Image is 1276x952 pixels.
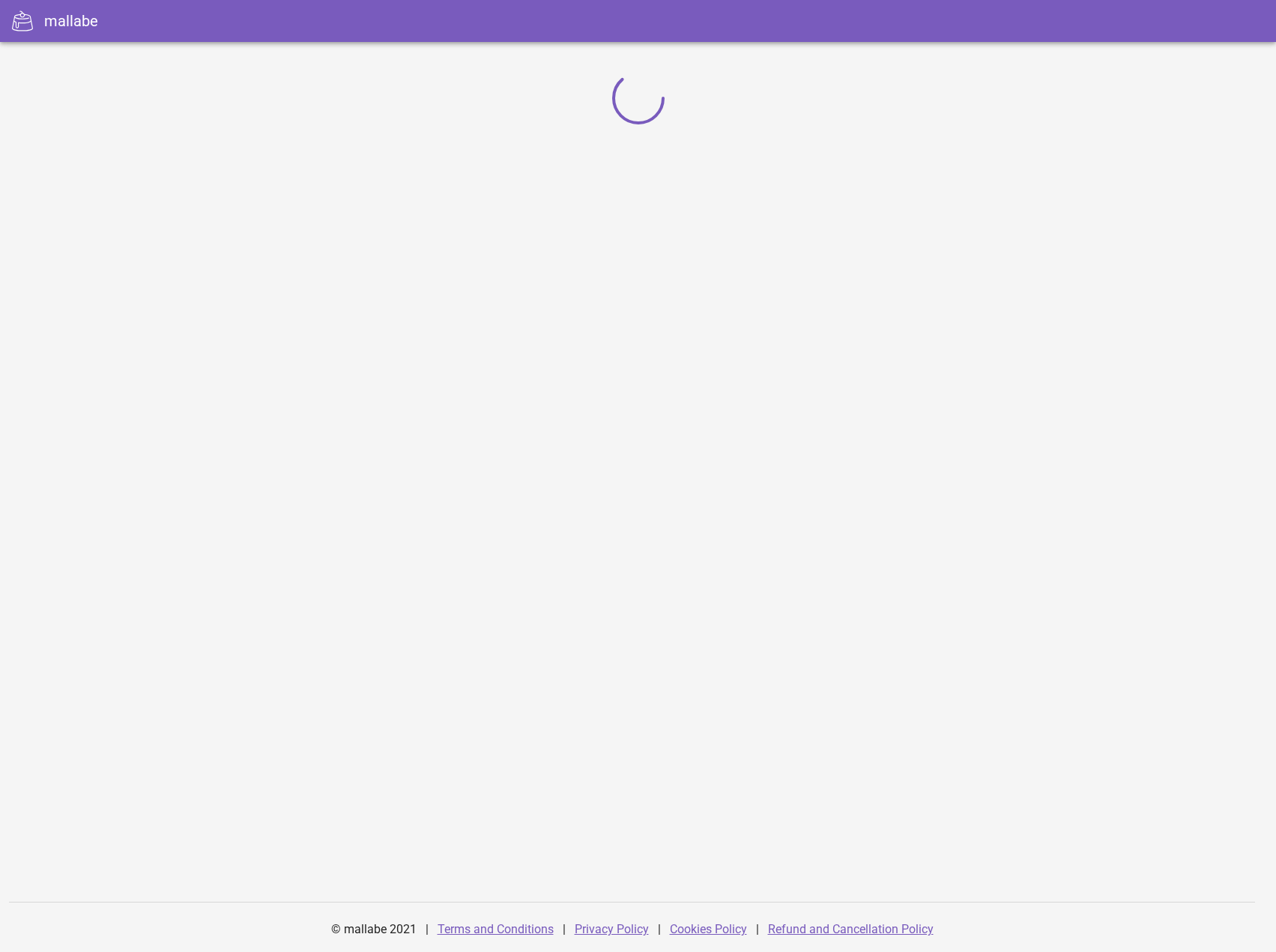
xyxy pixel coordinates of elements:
a: Refund and Cancellation Policy [768,922,934,936]
div: | [658,912,661,948]
div: © mallabe 2021 [322,912,426,948]
div: | [563,912,566,948]
div: | [426,912,429,948]
a: Cookies Policy [670,922,747,936]
div: mallabe [44,10,98,32]
div: | [756,912,759,948]
a: Privacy Policy [575,922,649,936]
a: Terms and Conditions [438,922,554,936]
